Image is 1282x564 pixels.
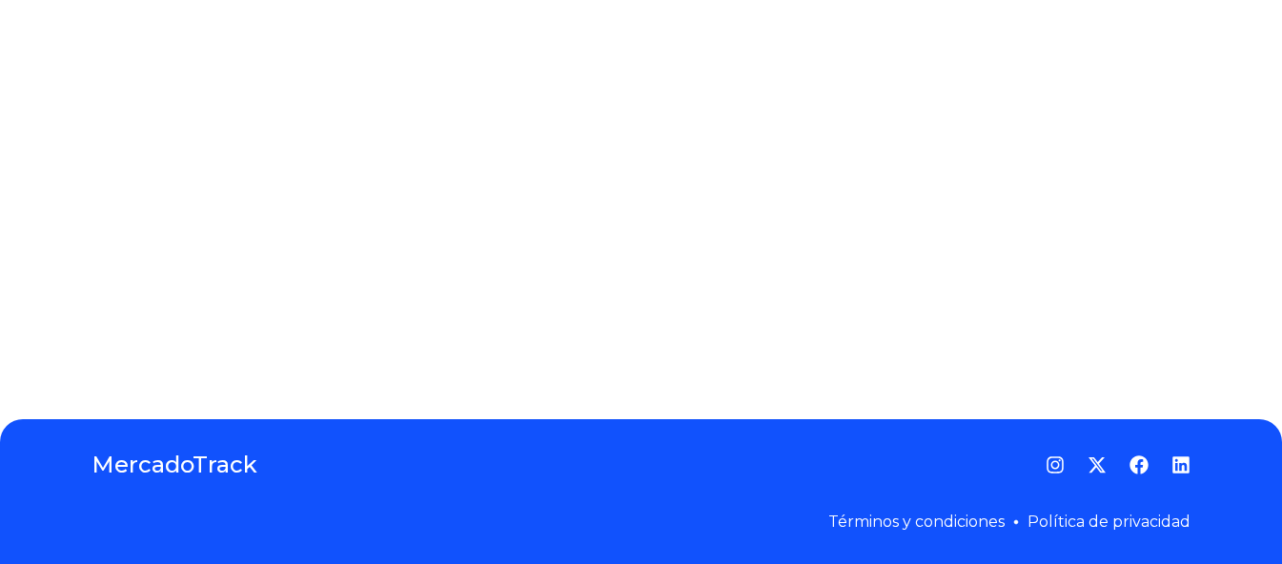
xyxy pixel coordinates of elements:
a: Instagram [1046,455,1065,474]
a: Términos y condiciones [828,513,1005,531]
a: MercadoTrack [92,450,257,480]
a: Facebook [1129,455,1149,474]
a: Política de privacidad [1028,513,1190,531]
a: LinkedIn [1171,455,1190,474]
a: Twitter [1088,455,1107,474]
